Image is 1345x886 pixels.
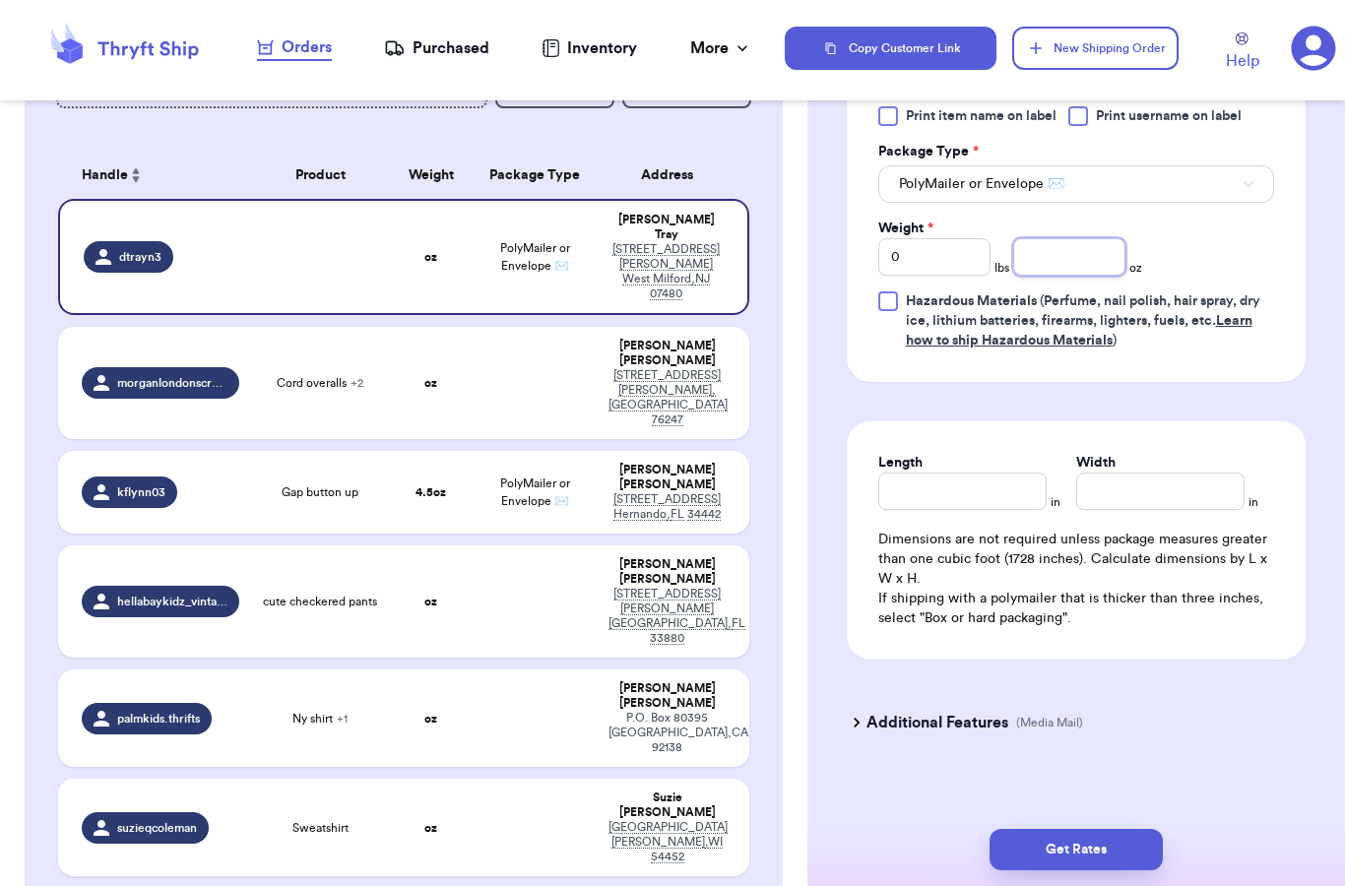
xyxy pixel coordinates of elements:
span: suzieqcoleman [117,820,197,836]
span: PolyMailer or Envelope ✉️ [899,174,1064,194]
span: Ny shirt [292,711,348,727]
p: If shipping with a polymailer that is thicker than three inches, select "Box or hard packaging". [878,589,1274,628]
span: Print username on label [1096,106,1242,126]
div: More [690,36,752,60]
span: Help [1226,49,1259,73]
span: (Perfume, nail polish, hair spray, dry ice, lithium batteries, firearms, lighters, fuels, etc. ) [906,294,1260,348]
th: Package Type [473,152,597,199]
a: Help [1226,32,1259,73]
span: kflynn03 [117,484,165,500]
label: Package Type [878,142,979,161]
th: Weight [390,152,473,199]
span: cute checkered pants [263,594,377,609]
div: [PERSON_NAME] [PERSON_NAME] [608,557,726,587]
div: Dimensions are not required unless package measures greater than one cubic foot (1728 inches). Ca... [878,530,1274,628]
span: in [1249,494,1258,510]
strong: oz [424,251,437,263]
div: Orders [257,35,332,59]
button: Copy Customer Link [785,27,997,70]
strong: oz [424,596,437,607]
span: in [1051,494,1060,510]
label: Length [878,453,923,473]
span: Print item name on label [906,106,1057,126]
label: Width [1076,453,1116,473]
span: morganlondonscroggins [117,375,228,391]
span: Gap button up [282,484,358,500]
span: Cord overalls [277,375,363,391]
strong: 4.5 oz [416,486,446,498]
span: + 2 [351,377,363,389]
strong: oz [424,713,437,725]
span: Sweatshirt [292,820,349,836]
a: Inventory [542,36,637,60]
span: oz [1129,260,1142,276]
div: [PERSON_NAME] [PERSON_NAME] [608,339,726,368]
div: [PERSON_NAME] [PERSON_NAME] [608,463,726,492]
th: Address [597,152,749,199]
div: [PERSON_NAME] [PERSON_NAME] [608,681,726,711]
span: palmkids.thrifts [117,711,200,727]
strong: oz [424,377,437,389]
p: (Media Mail) [1016,715,1083,730]
div: P.O. Box 80395 [GEOGRAPHIC_DATA] , CA 92138 [608,711,726,755]
span: PolyMailer or Envelope ✉️ [500,242,570,272]
button: Get Rates [990,829,1163,870]
button: PolyMailer or Envelope ✉️ [878,165,1274,203]
a: Orders [257,35,332,61]
h3: Additional Features [866,711,1008,734]
div: Suzie [PERSON_NAME] [608,791,726,820]
th: Product [251,152,389,199]
a: Purchased [384,36,489,60]
span: + 1 [337,713,348,725]
span: dtrayn3 [119,249,161,265]
strong: oz [424,822,437,834]
button: Sort ascending [128,163,144,187]
div: [PERSON_NAME] Tray [608,213,724,242]
span: lbs [994,260,1009,276]
span: Hazardous Materials [906,294,1037,308]
span: PolyMailer or Envelope ✉️ [500,477,570,507]
button: New Shipping Order [1012,27,1178,70]
span: hellabaykidz_vintage [117,594,228,609]
label: Weight [878,219,933,238]
span: Handle [82,165,128,186]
